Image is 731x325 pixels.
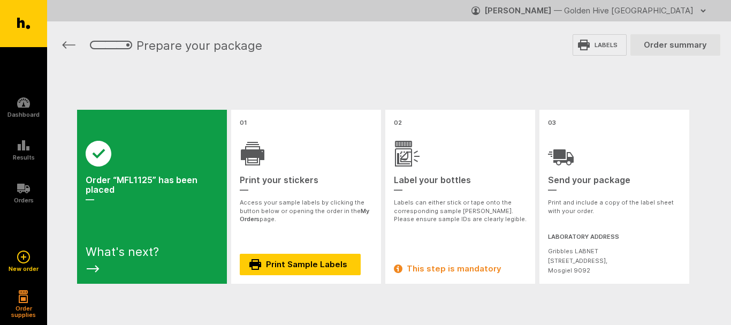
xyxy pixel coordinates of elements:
a: My Orders [240,207,369,223]
h5: Results [13,154,35,161]
a: Order summary [630,34,720,56]
h1: Prepare your package [136,37,262,54]
div: 03 [548,118,681,128]
h2: Order “MFL1125” has been placed [86,175,218,204]
div: What's next? [86,245,218,258]
span: — Golden Hive [GEOGRAPHIC_DATA] [554,5,694,16]
div: Gribbles LABNET [STREET_ADDRESS], Mosgiel 9092 [548,246,681,275]
strong: [PERSON_NAME] [484,5,552,16]
p: Access your sample labels by clicking the button below or opening the order in the page. [240,199,372,224]
h5: Orders [14,197,34,203]
a: Print Sample Labels [240,254,361,275]
span: This step is mandatory [407,262,501,275]
div: — [548,185,681,194]
h2: Print your stickers [240,175,372,194]
p: Print and include a copy of the label sheet with your order. [548,199,681,216]
div: — [240,185,372,194]
button: [PERSON_NAME] — Golden Hive [GEOGRAPHIC_DATA] [471,2,710,19]
div: 02 [394,118,527,128]
h3: Laboratory address [548,232,681,242]
div: — [86,194,218,204]
p: Labels can either stick or tape onto the corresponding sample [PERSON_NAME]. Please ensure sample... [394,199,527,224]
h5: Order supplies [7,305,40,318]
h2: Send your package [548,175,681,194]
h2: Label your bottles [394,175,527,194]
div: 01 [240,118,372,128]
h5: New order [9,266,39,272]
h5: Dashboard [7,111,40,118]
a: Labels [573,34,627,56]
div: — [394,185,527,194]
